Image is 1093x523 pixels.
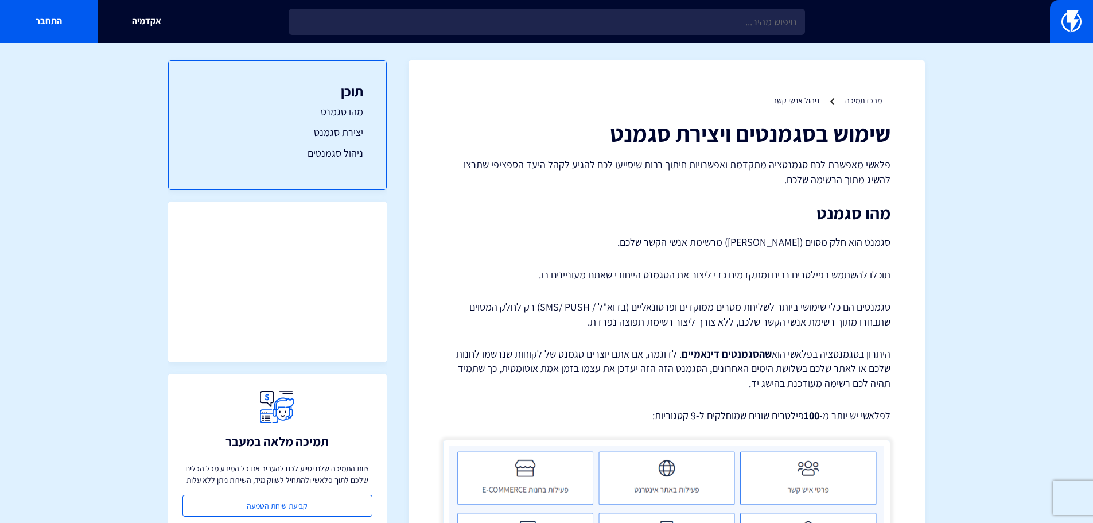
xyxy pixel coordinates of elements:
[443,268,890,282] p: תוכלו להשתמש בפילטרים רבים ומתקדמים כדי ליצור את הסגמנט הייחודי שאתם מעוניינים בו.
[845,95,882,106] a: מרכז תמיכה
[443,157,890,187] p: פלאשי מאפשרת לכם סגמנטציה מתקדמת ואפשרויות חיתוך רבות שיסייעו לכם להגיע לקהל היעד הספציפי שתרצו ל...
[443,234,890,250] p: סגמנט הוא חלק מסוים ([PERSON_NAME]) מרשימת אנשי הקשר שלכם.
[443,204,890,223] h2: מהו סגמנט
[192,84,363,99] h3: תוכן
[289,9,805,35] input: חיפוש מהיר...
[443,347,890,391] p: היתרון בסגמנטציה בפלאשי הוא . לדוגמה, אם אתם יוצרים סגמנט של לקוחות שנרשמו לחנות שלכם או לאתר שלכ...
[192,104,363,119] a: מהו סגמנט
[182,463,372,486] p: צוות התמיכה שלנו יסייע לכם להעביר את כל המידע מכל הכלים שלכם לתוך פלאשי ולהתחיל לשווק מיד, השירות...
[192,146,363,161] a: ניהול סגמנטים
[443,408,890,423] p: לפלאשי יש יותר מ- פילטרים שונים שמוחלקים ל-9 קטגוריות:
[804,409,819,422] strong: 100
[182,495,372,517] a: קביעת שיחת הטמעה
[192,125,363,140] a: יצירת סגמנט
[773,95,819,106] a: ניהול אנשי קשר
[443,300,890,329] p: סגמנטים הם כלי שימושי ביותר לשליחת מסרים ממוקדים ופרסונאליים (בדוא"ל / SMS/ PUSH) רק לחלק המסוים ...
[225,435,329,448] h3: תמיכה מלאה במעבר
[682,347,772,361] strong: שהסגמנטים דינאמיים
[443,121,890,146] h1: שימוש בסגמנטים ויצירת סגמנט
